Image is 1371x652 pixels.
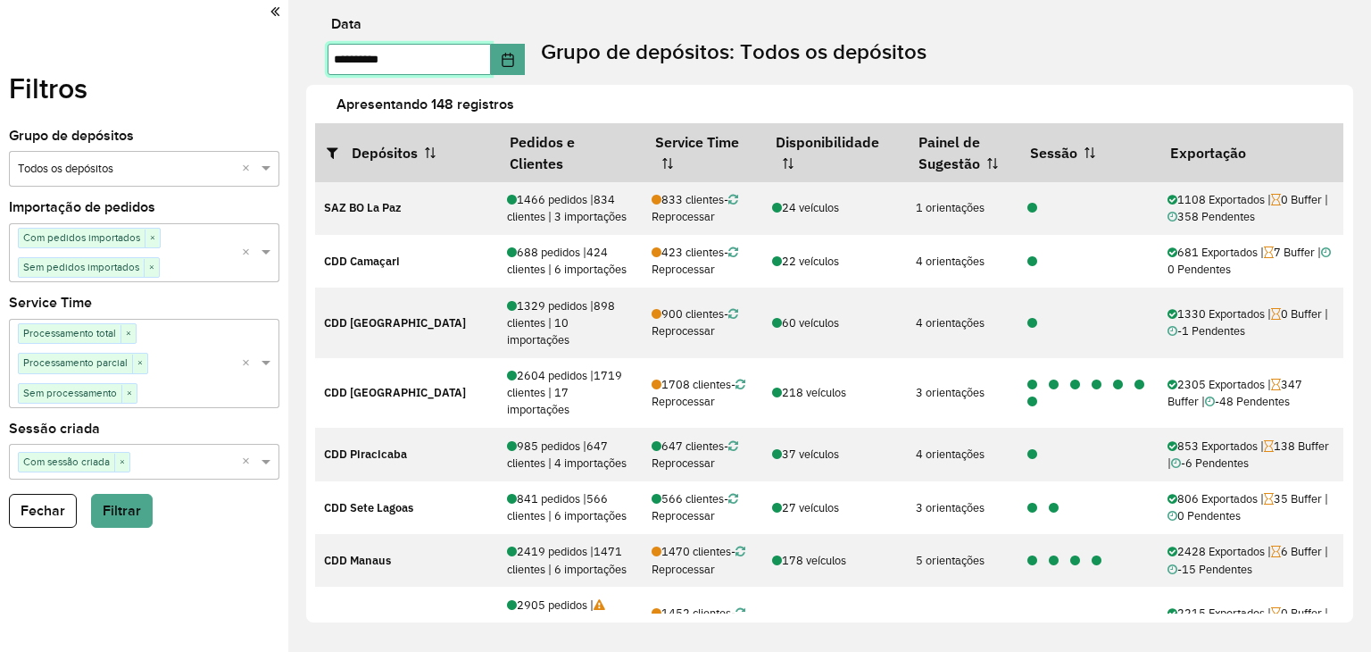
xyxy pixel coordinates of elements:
[1049,503,1059,514] i: 1254246 - 35 pedidos
[906,123,1018,182] th: Painel de Sugestão
[9,494,77,528] button: Fechar
[916,499,1009,516] div: 3 orientações
[652,544,731,559] span: 1470 clientes
[1167,305,1334,339] div: 1330 Exportados | 0 Buffer |
[498,123,643,182] th: Pedidos e Clientes
[9,418,100,439] label: Sessão criada
[1092,380,1101,391] i: 1254228 - 360 pedidos
[19,324,120,342] span: Processamento total
[916,446,1009,463] div: 4 orientações
[1167,245,1331,277] span: 0 Pendentes
[19,354,132,372] span: Processamento parcial
[1027,397,1037,408] i: 1254248 - 489 pedidos
[324,385,466,400] strong: CDD [GEOGRAPHIC_DATA]
[916,614,1009,631] div: 1 orientações
[19,258,144,276] span: Sem pedidos importados
[9,125,134,146] label: Grupo de depósitos
[9,67,87,110] label: Filtros
[1070,380,1080,391] i: 1254206 - 428 pedidos
[1027,449,1037,461] i: 1254196 - 985 pedidos
[1167,244,1334,278] div: 681 Exportados | 7 Buffer |
[763,123,906,182] th: Disponibilidade
[324,200,401,215] strong: SAZ BO La Paz
[1049,556,1059,567] i: 1254200 - 1079 pedidos
[331,13,361,35] label: Data
[1205,394,1290,409] span: -48 Pendentes
[541,36,926,68] label: Grupo de depósitos: Todos os depósitos
[327,146,352,160] i: Abrir/fechar filtros
[772,314,896,331] div: 60 veículos
[916,552,1009,569] div: 5 orientações
[652,491,738,523] span: - Reprocessar
[1027,380,1037,391] i: 1254067 - 1435 pedidos
[507,244,633,278] div: 688 pedidos | 424 clientes | 6 importações
[916,314,1009,331] div: 4 orientações
[242,244,257,263] span: Clear all
[1113,380,1123,391] i: 1254240 - 341 pedidos
[916,199,1009,216] div: 1 orientações
[652,606,731,621] span: 1452 clientes
[1158,123,1343,182] th: Exportação
[507,367,633,419] div: 2604 pedidos | 1719 clientes | 17 importações
[324,553,391,568] strong: CDD Manaus
[772,614,896,631] div: 46 veículos
[772,199,896,216] div: 24 veículos
[1027,556,1037,567] i: 1254169 - 2419 pedidos
[507,490,633,524] div: 841 pedidos | 566 clientes | 6 importações
[242,160,257,179] span: Clear all
[772,552,896,569] div: 178 veículos
[1049,380,1059,391] i: 1254184 - 171 pedidos
[120,325,136,343] span: ×
[652,245,738,277] span: - Reprocessar
[242,355,257,373] span: Clear all
[916,384,1009,401] div: 3 orientações
[324,447,407,462] strong: CDD Piracicaba
[652,192,724,207] span: 833 clientes
[19,229,145,247] span: Com pedidos importados
[507,297,633,349] div: 1329 pedidos | 898 clientes | 10 importações
[652,377,745,409] span: - Reprocessar
[652,306,738,339] span: - Reprocessar
[91,494,153,528] button: Filtrar
[772,499,896,516] div: 27 veículos
[772,384,896,401] div: 218 veículos
[643,123,763,182] th: Service Time
[1167,209,1255,224] span: 358 Pendentes
[1167,490,1334,524] div: 806 Exportados | 35 Buffer |
[1134,380,1144,391] i: 1254244 - 396 pedidos
[772,446,896,463] div: 37 veículos
[652,192,738,224] span: - Reprocessar
[652,491,724,506] span: 566 clientes
[916,253,1009,270] div: 4 orientações
[1018,123,1158,182] th: Sessão
[114,454,129,472] span: ×
[324,315,466,330] strong: CDD [GEOGRAPHIC_DATA]
[19,384,121,402] span: Sem processamento
[652,245,724,260] span: 423 clientes
[144,259,159,277] span: ×
[19,453,114,471] span: Com sessão criada
[772,253,896,270] div: 22 veículos
[652,544,745,576] span: - Reprocessar
[9,292,92,313] label: Service Time
[324,500,413,515] strong: CDD Sete Lagoas
[507,191,633,225] div: 1466 pedidos | 834 clientes | 3 importações
[1027,256,1037,268] i: 1254198 - 688 pedidos
[1027,503,1037,514] i: 1253903 - 839 pedidos
[1167,323,1245,339] span: -1 Pendentes
[1167,191,1334,225] div: 1108 Exportados | 0 Buffer |
[315,123,498,182] th: Depósitos
[1171,456,1249,471] span: -6 Pendentes
[1092,556,1101,567] i: 1254224 - 1640 pedidos
[507,438,633,472] div: 985 pedidos | 647 clientes | 4 importações
[324,254,400,269] strong: CDD Camaçari
[132,355,147,372] span: ×
[1027,318,1037,330] i: 1254015 - 1330 pedidos
[652,377,731,392] span: 1708 clientes
[1167,543,1334,577] div: 2428 Exportados | 6 Buffer |
[507,597,633,648] div: 2905 pedidos | 1454 clientes | 2 importações
[1167,438,1334,472] div: 853 Exportados | 138 Buffer |
[1070,556,1080,567] i: 1254214 - 948 pedidos
[652,439,738,471] span: - Reprocessar
[145,230,160,247] span: ×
